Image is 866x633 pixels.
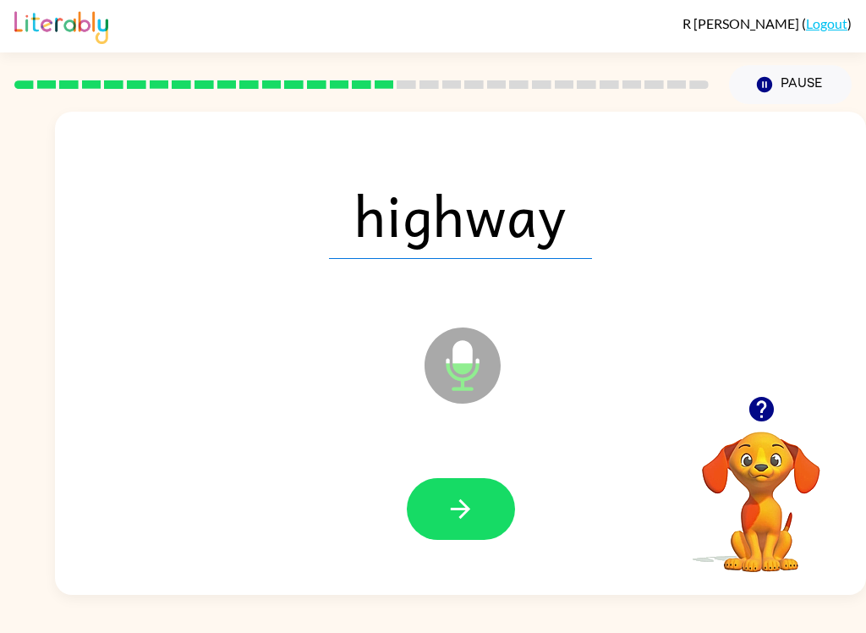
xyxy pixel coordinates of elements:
span: highway [329,171,592,259]
div: ( ) [682,15,852,31]
a: Logout [806,15,847,31]
video: Your browser must support playing .mp4 files to use Literably. Please try using another browser. [677,405,846,575]
button: Pause [729,65,852,104]
img: Literably [14,7,108,44]
span: R [PERSON_NAME] [682,15,802,31]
